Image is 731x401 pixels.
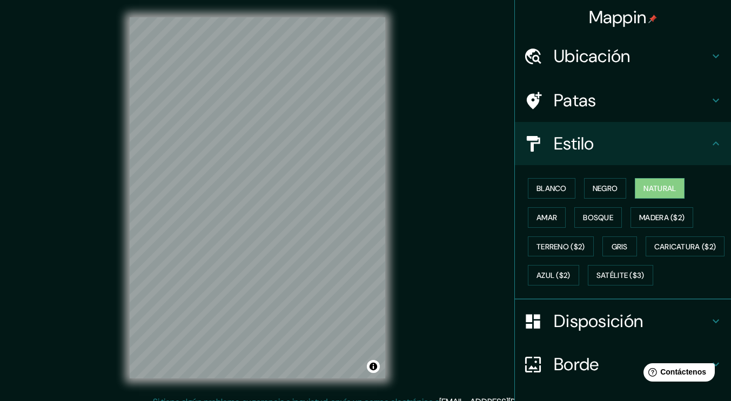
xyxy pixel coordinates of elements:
iframe: Lanzador de widgets de ayuda [635,359,719,389]
button: Activar o desactivar atribución [367,360,380,373]
font: Estilo [554,132,594,155]
button: Caricatura ($2) [646,236,725,257]
font: Disposición [554,310,643,332]
font: Azul ($2) [536,271,571,281]
font: Negro [593,183,618,193]
button: Negro [584,178,627,199]
button: Gris [602,236,637,257]
font: Bosque [583,213,613,222]
font: Ubicación [554,45,631,67]
button: Natural [635,178,685,199]
div: Estilo [515,122,731,165]
div: Borde [515,343,731,386]
button: Bosque [574,207,622,228]
font: Blanco [536,183,567,193]
div: Disposición [515,300,731,343]
button: Terreno ($2) [528,236,594,257]
button: Madera ($2) [631,207,693,228]
font: Terreno ($2) [536,242,585,252]
font: Borde [554,353,599,376]
button: Blanco [528,178,575,199]
font: Caricatura ($2) [654,242,716,252]
font: Natural [643,183,676,193]
font: Patas [554,89,596,112]
font: Gris [612,242,628,252]
img: pin-icon.png [648,15,657,23]
font: Satélite ($3) [596,271,645,281]
div: Patas [515,79,731,122]
font: Madera ($2) [639,213,685,222]
font: Mappin [589,6,647,29]
button: Amar [528,207,566,228]
canvas: Mapa [130,17,385,378]
button: Satélite ($3) [588,265,653,286]
div: Ubicación [515,35,731,78]
button: Azul ($2) [528,265,579,286]
font: Amar [536,213,557,222]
